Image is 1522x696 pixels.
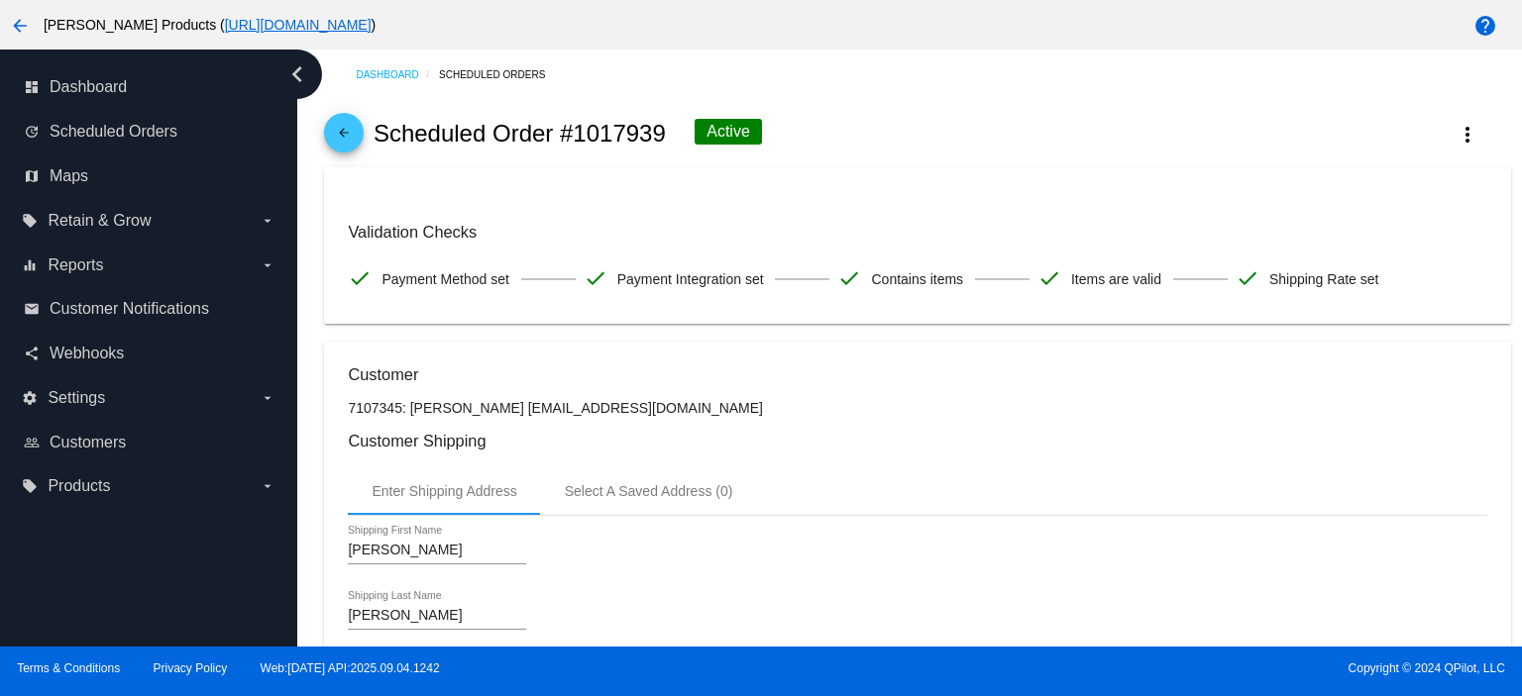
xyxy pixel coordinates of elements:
mat-icon: check [348,266,372,290]
span: [PERSON_NAME] Products ( ) [44,17,376,33]
i: local_offer [22,478,38,494]
a: share Webhooks [24,338,275,369]
a: email Customer Notifications [24,293,275,325]
mat-icon: arrow_back [332,126,356,149]
a: Terms & Conditions [17,661,120,675]
a: update Scheduled Orders [24,116,275,148]
span: Payment Method set [381,258,508,300]
i: people_outline [24,435,40,450]
span: Maps [50,167,88,185]
span: Settings [48,389,105,407]
span: Payment Integration set [617,258,764,300]
i: arrow_drop_down [260,257,275,273]
mat-icon: check [584,266,607,290]
span: Dashboard [50,78,127,96]
h3: Customer [348,365,1486,384]
h3: Customer Shipping [348,432,1486,450]
a: Dashboard [356,59,439,90]
i: equalizer [22,257,38,273]
i: arrow_drop_down [260,213,275,229]
span: Shipping Rate set [1269,258,1379,300]
mat-icon: check [1236,266,1259,290]
i: arrow_drop_down [260,390,275,406]
input: Shipping First Name [348,543,526,558]
span: Items are valid [1071,258,1161,300]
i: share [24,346,40,361]
mat-icon: check [1037,266,1061,290]
a: people_outline Customers [24,427,275,458]
i: chevron_left [281,58,313,90]
span: Retain & Grow [48,212,151,230]
a: Privacy Policy [154,661,228,675]
span: Contains items [871,258,963,300]
i: dashboard [24,79,40,95]
mat-icon: check [837,266,861,290]
i: local_offer [22,213,38,229]
span: Reports [48,256,103,274]
i: email [24,301,40,317]
span: Customer Notifications [50,300,209,318]
h3: Validation Checks [348,223,1486,242]
div: Active [695,119,762,145]
span: Customers [50,434,126,451]
span: Webhooks [50,345,124,362]
p: 7107345: [PERSON_NAME] [EMAIL_ADDRESS][DOMAIN_NAME] [348,400,1486,416]
a: [URL][DOMAIN_NAME] [225,17,372,33]
mat-icon: arrow_back [8,14,32,38]
span: Products [48,477,110,495]
a: Scheduled Orders [439,59,563,90]
a: Web:[DATE] API:2025.09.04.1242 [261,661,440,675]
a: dashboard Dashboard [24,71,275,103]
mat-icon: help [1473,14,1497,38]
div: Enter Shipping Address [372,483,516,499]
h2: Scheduled Order #1017939 [374,120,666,148]
span: Copyright © 2024 QPilot, LLC [778,661,1505,675]
mat-icon: more_vert [1456,123,1479,147]
a: map Maps [24,160,275,192]
i: update [24,124,40,140]
i: arrow_drop_down [260,478,275,494]
i: map [24,168,40,184]
input: Shipping Last Name [348,608,526,624]
div: Select A Saved Address (0) [565,483,733,499]
span: Scheduled Orders [50,123,177,141]
i: settings [22,390,38,406]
